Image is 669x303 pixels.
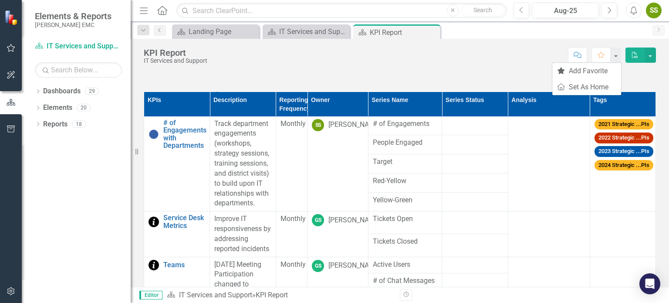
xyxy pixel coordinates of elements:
[442,192,508,211] td: Double-Click to Edit
[442,135,508,154] td: Double-Click to Edit
[442,273,508,289] td: Double-Click to Edit
[552,63,621,79] a: Add Favorite
[373,157,438,167] span: Target
[373,138,438,148] span: People Engaged
[442,173,508,192] td: Double-Click to Edit
[280,214,303,224] div: Monthly
[328,120,381,130] div: [PERSON_NAME]
[508,116,590,211] td: Double-Click to Edit
[595,146,653,157] span: 2023 Strategic ...PIs
[210,116,276,211] td: Double-Click to Edit
[280,260,303,270] div: Monthly
[163,119,206,150] a: # of Engagements with Departments
[373,195,438,205] span: Yellow-Green
[4,9,20,25] img: ClearPoint Strategy
[508,211,590,257] td: Double-Click to Edit
[373,276,438,286] span: # of Chat Messages
[312,214,324,226] div: GS
[368,273,442,289] td: Double-Click to Edit
[35,41,122,51] a: IT Services and Support
[373,260,438,270] span: Active Users
[179,291,252,299] a: IT Services and Support
[368,116,442,135] td: Double-Click to Edit
[43,86,81,96] a: Dashboards
[167,290,393,300] div: »
[368,192,442,211] td: Double-Click to Edit
[312,260,324,272] div: GS
[328,261,381,271] div: [PERSON_NAME]
[368,135,442,154] td: Double-Click to Edit
[85,88,99,95] div: 29
[77,104,91,112] div: 20
[279,26,348,37] div: IT Services and Support
[590,116,655,211] td: Double-Click to Edit
[174,26,257,37] a: Landing Page
[373,214,438,224] span: Tickets Open
[256,291,288,299] div: KPI Report
[473,7,492,14] span: Search
[442,154,508,174] td: Double-Click to Edit
[373,119,438,129] span: # of Engagements
[189,26,257,37] div: Landing Page
[144,116,210,211] td: Double-Click to Edit Right Click for Context Menu
[368,234,442,257] td: Double-Click to Edit
[639,273,660,294] div: Open Intercom Messenger
[535,6,596,16] div: Aug-25
[595,119,653,130] span: 2021 Strategic ...PIs
[307,116,368,211] td: Double-Click to Edit
[368,154,442,174] td: Double-Click to Edit
[163,261,205,269] a: Teams
[442,234,508,257] td: Double-Click to Edit
[214,119,269,208] span: Track department engagements (workshops, strategy sessions, training sessions, and district visit...
[307,211,368,257] td: Double-Click to Edit
[43,103,72,113] a: Elements
[144,48,207,58] div: KPI Report
[139,291,162,300] span: Editor
[35,11,111,21] span: Elements & Reports
[595,160,653,171] span: 2024 Strategic ...PIs
[442,257,508,273] td: Double-Click to Edit
[590,211,655,257] td: Double-Click to Edit
[595,133,653,143] span: 2022 Strategic ...PIs
[163,214,205,229] a: Service Desk Metrics
[214,214,271,254] p: Improve IT responsiveness by addressing reported incidents
[373,237,438,247] span: Tickets Closed
[265,26,348,37] a: IT Services and Support
[368,257,442,273] td: Double-Click to Edit
[646,3,662,18] button: SS
[370,27,438,38] div: KPI Report
[149,260,159,270] img: Information Only (No Update)
[176,3,507,18] input: Search ClearPoint...
[276,116,307,211] td: Double-Click to Edit
[552,79,621,95] a: Set As Home
[461,4,505,17] button: Search
[144,211,210,257] td: Double-Click to Edit Right Click for Context Menu
[210,211,276,257] td: Double-Click to Edit
[442,116,508,135] td: Double-Click to Edit
[35,21,111,28] small: [PERSON_NAME] EMC
[149,217,159,227] img: Information Only (No Update)
[280,119,303,129] div: Monthly
[328,215,381,225] div: [PERSON_NAME]
[312,119,324,131] div: SS
[442,211,508,234] td: Double-Click to Edit
[144,58,207,64] div: IT Services and Support
[532,3,599,18] button: Aug-25
[368,211,442,234] td: Double-Click to Edit
[276,211,307,257] td: Double-Click to Edit
[35,62,122,78] input: Search Below...
[72,120,86,128] div: 18
[368,173,442,192] td: Double-Click to Edit
[149,129,159,140] img: No Information
[373,176,438,186] span: Red-Yellow
[43,119,68,129] a: Reports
